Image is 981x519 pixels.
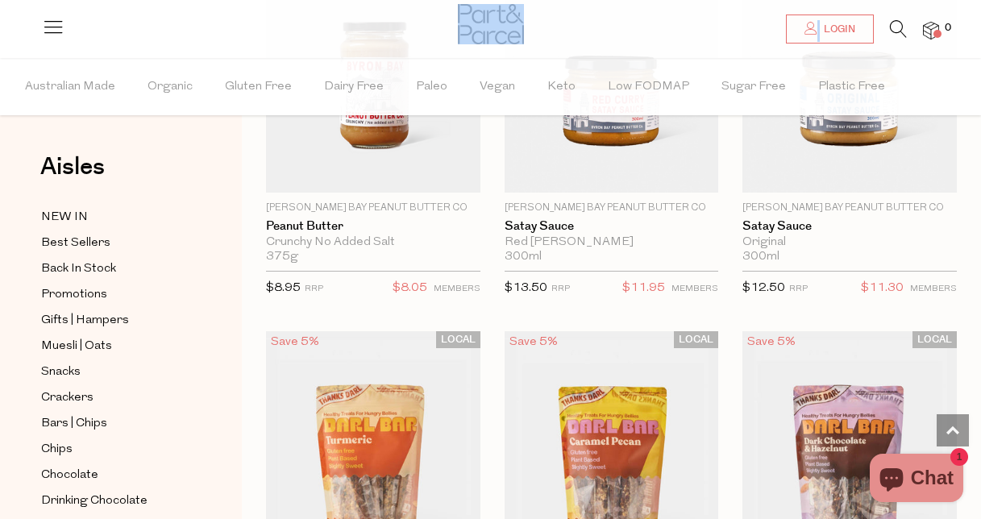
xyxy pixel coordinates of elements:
small: MEMBERS [434,284,480,293]
span: $13.50 [505,282,547,294]
span: LOCAL [436,331,480,348]
div: Save 5% [505,331,563,353]
span: 300ml [742,250,779,264]
div: Original [742,235,957,250]
a: Gifts | Hampers [41,310,188,330]
small: RRP [305,284,323,293]
small: MEMBERS [910,284,957,293]
p: [PERSON_NAME] Bay Peanut Butter Co [505,201,719,215]
a: Promotions [41,284,188,305]
span: Login [820,23,855,36]
span: 375g [266,250,298,264]
div: Crunchy No Added Salt [266,235,480,250]
a: Chocolate [41,465,188,485]
a: Snacks [41,362,188,382]
a: Muesli | Oats [41,336,188,356]
span: Sugar Free [721,59,786,115]
span: $12.50 [742,282,785,294]
span: 0 [941,21,955,35]
a: Bars | Chips [41,413,188,434]
span: Chocolate [41,466,98,485]
a: Back In Stock [41,259,188,279]
p: [PERSON_NAME] Bay Peanut Butter Co [742,201,957,215]
a: Aisles [40,155,105,195]
span: 300ml [505,250,542,264]
small: RRP [789,284,808,293]
span: $8.05 [393,278,427,299]
a: Satay Sauce [505,219,719,234]
span: Gluten Free [225,59,292,115]
small: MEMBERS [671,284,718,293]
div: Save 5% [266,331,324,353]
span: Gifts | Hampers [41,311,129,330]
span: Back In Stock [41,259,116,279]
span: Snacks [41,363,81,382]
span: Organic [148,59,193,115]
span: Paleo [416,59,447,115]
a: Satay Sauce [742,219,957,234]
div: Red [PERSON_NAME] [505,235,719,250]
span: $11.95 [622,278,665,299]
span: Low FODMAP [608,59,689,115]
p: [PERSON_NAME] Bay Peanut Butter Co [266,201,480,215]
a: NEW IN [41,207,188,227]
small: RRP [551,284,570,293]
span: Chips [41,440,73,459]
span: Dairy Free [324,59,384,115]
div: Save 5% [742,331,800,353]
span: $11.30 [861,278,904,299]
a: 0 [923,22,939,39]
inbox-online-store-chat: Shopify online store chat [865,454,968,506]
a: Crackers [41,388,188,408]
a: Drinking Chocolate [41,491,188,511]
span: NEW IN [41,208,88,227]
span: Crackers [41,388,94,408]
a: Login [786,15,874,44]
span: Keto [547,59,576,115]
a: Best Sellers [41,233,188,253]
span: LOCAL [674,331,718,348]
span: Muesli | Oats [41,337,112,356]
span: LOCAL [912,331,957,348]
span: Drinking Chocolate [41,492,148,511]
span: $8.95 [266,282,301,294]
a: Chips [41,439,188,459]
span: Vegan [480,59,515,115]
img: Part&Parcel [458,4,524,44]
span: Promotions [41,285,107,305]
span: Best Sellers [41,234,110,253]
a: Peanut Butter [266,219,480,234]
span: Australian Made [25,59,115,115]
span: Aisles [40,149,105,185]
span: Bars | Chips [41,414,107,434]
span: Plastic Free [818,59,885,115]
